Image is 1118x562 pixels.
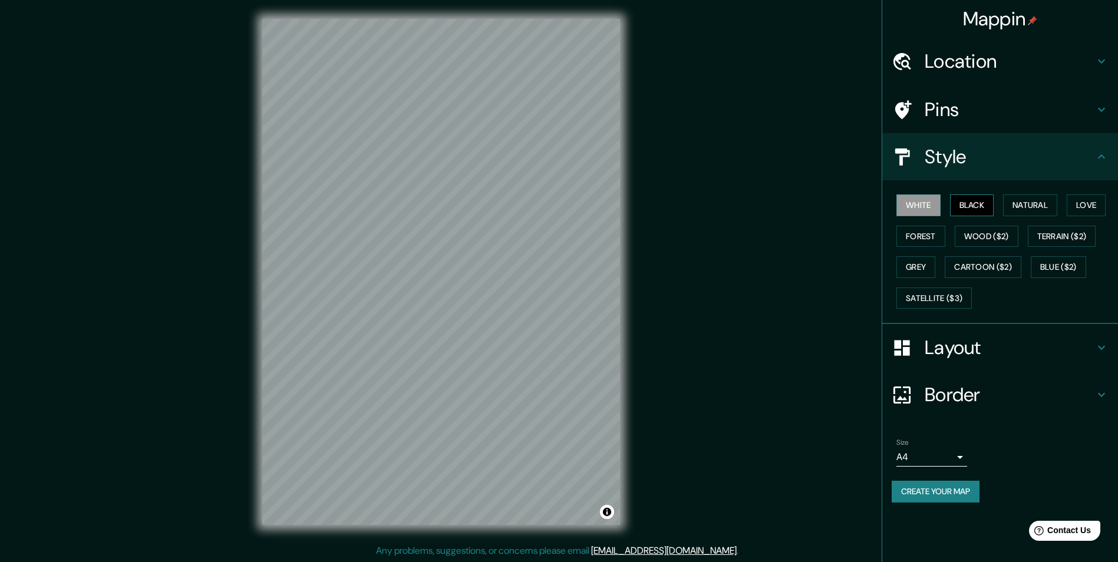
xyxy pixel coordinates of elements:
[882,38,1118,85] div: Location
[740,544,743,558] div: .
[925,98,1094,121] h4: Pins
[1028,16,1037,25] img: pin-icon.png
[892,481,980,503] button: Create your map
[1013,516,1105,549] iframe: Help widget launcher
[896,448,967,467] div: A4
[925,49,1094,73] h4: Location
[262,19,620,525] canvas: Map
[896,438,909,448] label: Size
[945,256,1021,278] button: Cartoon ($2)
[955,226,1018,247] button: Wood ($2)
[896,256,935,278] button: Grey
[1028,226,1096,247] button: Terrain ($2)
[376,544,738,558] p: Any problems, suggestions, or concerns please email .
[600,505,614,519] button: Toggle attribution
[963,7,1038,31] h4: Mappin
[882,324,1118,371] div: Layout
[1003,194,1057,216] button: Natural
[896,226,945,247] button: Forest
[925,145,1094,168] h4: Style
[882,371,1118,418] div: Border
[950,194,994,216] button: Black
[925,336,1094,359] h4: Layout
[1031,256,1086,278] button: Blue ($2)
[882,133,1118,180] div: Style
[882,86,1118,133] div: Pins
[925,383,1094,406] h4: Border
[896,194,941,216] button: White
[738,544,740,558] div: .
[591,544,737,557] a: [EMAIL_ADDRESS][DOMAIN_NAME]
[1067,194,1106,216] button: Love
[896,287,972,309] button: Satellite ($3)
